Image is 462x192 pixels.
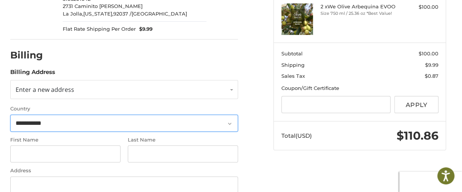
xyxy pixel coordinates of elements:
span: Subtotal [281,50,303,57]
legend: Billing Address [10,68,55,80]
span: Enter a new address [16,85,74,94]
span: $0.87 [425,73,438,79]
span: La Jolla, [63,11,83,17]
span: $110.86 [397,129,438,143]
span: Flat Rate Shipping Per Order [63,25,136,33]
div: Coupon/Gift Certificate [281,85,438,92]
label: Last Name [128,136,238,144]
span: Total (USD) [281,132,312,139]
h4: 2 x We Olive Arbequina EVOO [321,3,397,9]
span: $9.99 [136,25,153,33]
span: 2731 Caminito [PERSON_NAME] [63,3,143,9]
span: Sales Tax [281,73,305,79]
button: Apply [394,96,438,113]
button: Open LiveChat chat widget [87,10,97,19]
iframe: Google Customer Reviews [399,172,462,192]
span: [US_STATE], [83,11,113,17]
p: We're away right now. Please check back later! [11,11,86,17]
span: 92037 / [113,11,132,17]
span: $9.99 [425,62,438,68]
h2: Billing [10,49,55,61]
span: [GEOGRAPHIC_DATA] [132,11,187,17]
label: Address [10,167,238,175]
span: Shipping [281,62,305,68]
span: $100.00 [419,50,438,57]
input: Gift Certificate or Coupon Code [281,96,391,113]
label: First Name [10,136,121,144]
li: Size 750 ml / 25.36 oz *Best Value! [321,10,397,17]
a: Enter or select a different address [10,80,238,99]
label: Country [10,105,238,113]
div: $100.00 [399,3,438,11]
